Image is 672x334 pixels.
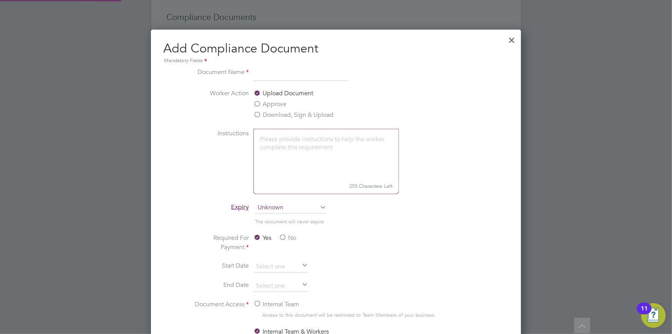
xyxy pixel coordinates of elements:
label: Start Date [191,261,249,271]
label: Instructions [191,129,249,193]
label: Yes [253,233,271,243]
span: Expiry [231,203,249,211]
input: Select one [253,280,308,292]
label: No [279,233,296,243]
label: Worker Action [191,89,249,120]
label: Required For Payment [191,233,249,252]
label: Document Name [191,67,249,80]
span: The document will never expire [255,218,324,225]
label: Approve [253,100,287,109]
div: 11 [641,309,648,319]
span: Access to this document will be restricted to Team Members of your business. [262,310,436,320]
input: Select one [253,261,308,273]
label: Upload Document [253,89,313,98]
div: Mandatory Fields [163,57,509,65]
label: Download, Sign & Upload [253,110,333,120]
h2: Add Compliance Document [163,40,509,65]
label: Internal Team [253,300,299,309]
small: 255 Characters Left [253,179,399,194]
label: End Date [191,280,249,290]
span: Unknown [255,202,326,214]
button: Open Resource Center, 11 new notifications [641,303,666,328]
